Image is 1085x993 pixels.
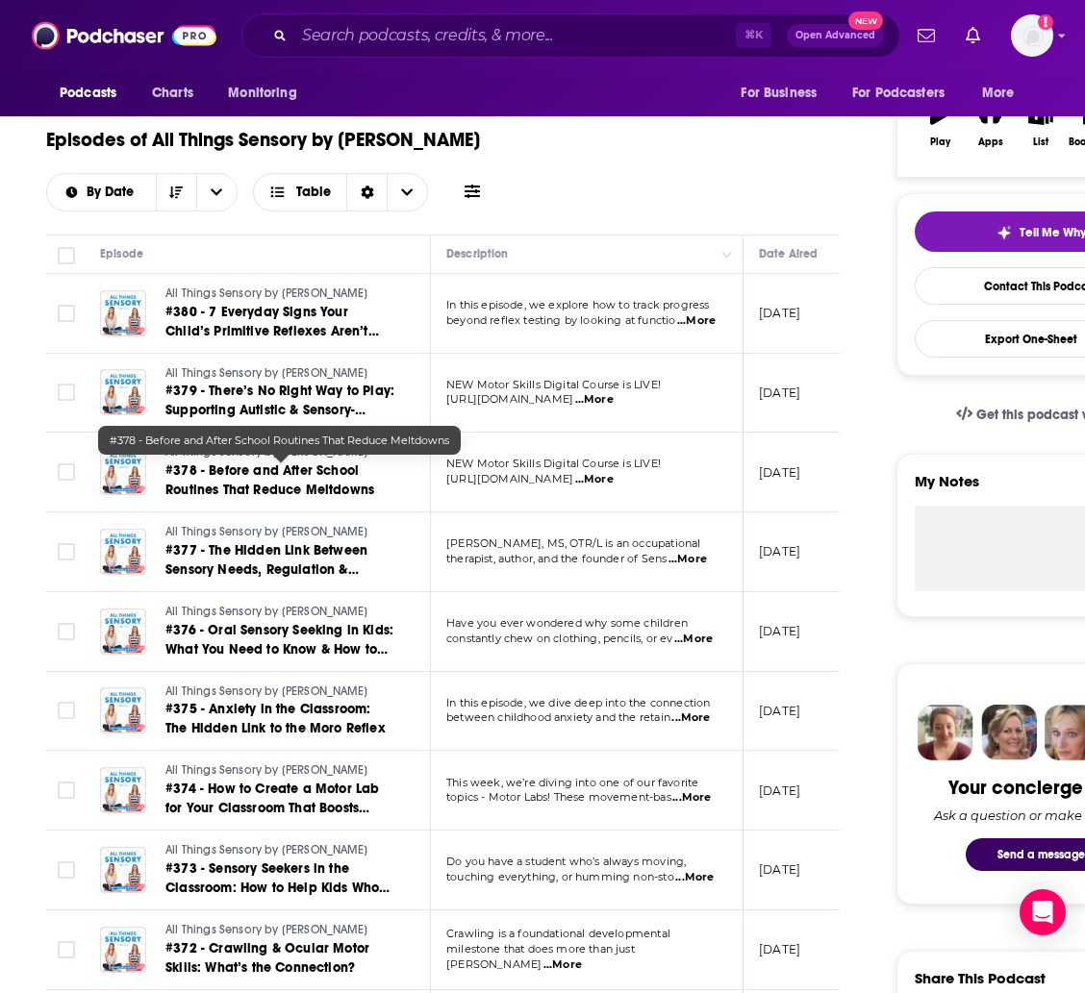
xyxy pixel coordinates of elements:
span: Open Advanced [795,31,875,40]
a: #372 - Crawling & Ocular Motor Skills: What’s the Connection? [165,939,396,978]
span: beyond reflex testing by looking at functio [446,313,675,327]
button: Play [915,90,965,160]
span: ...More [677,313,716,329]
div: Episode [100,242,143,265]
span: All Things Sensory by [PERSON_NAME] [165,605,367,618]
span: [PERSON_NAME], MS, OTR/L is an occupational [446,536,700,550]
img: tell me why sparkle [997,225,1012,240]
span: NEW Motor Skills Digital Course is LIVE! [446,457,661,470]
a: #374 - How to Create a Motor Lab for Your Classroom That Boosts Focus & Learning [165,780,396,818]
span: In this episode, we dive deep into the connection [446,696,710,709]
div: List [1033,137,1048,148]
p: [DATE] [759,782,800,799]
h1: Episodes of All Things Sensory by [PERSON_NAME] [46,128,480,152]
span: ⌘ K [736,23,771,48]
a: All Things Sensory by [PERSON_NAME] [165,524,396,541]
span: NEW Motor Skills Digital Course is LIVE! [446,378,661,391]
p: [DATE] [759,703,800,719]
span: #377 - The Hidden Link Between Sensory Needs, Regulation & Pooping with [PERSON_NAME], MS, OTR/L [165,542,388,616]
h2: Choose View [253,173,429,211]
span: All Things Sensory by [PERSON_NAME] [165,843,367,856]
span: Toggle select row [58,623,75,640]
a: #379 - There’s No Right Way to Play: Supporting Autistic & Sensory-Seeking Kids [165,382,396,420]
a: All Things Sensory by [PERSON_NAME] [165,762,396,780]
p: [DATE] [759,464,800,481]
span: Table [296,186,331,199]
a: #376 - Oral Sensory Seeking in Kids: What You Need to Know & How to Help [165,621,396,659]
button: Apps [965,90,1015,160]
img: User Profile [1011,14,1053,57]
p: [DATE] [759,305,800,321]
span: #373 - Sensory Seekers in the Classroom: How to Help Kids Who Can’t Sit Still [165,860,390,915]
span: ...More [674,632,713,647]
p: [DATE] [759,861,800,878]
span: Toggle select row [58,782,75,799]
p: [DATE] [759,385,800,401]
a: #378 - Before and After School Routines That Reduce Meltdowns [165,461,396,500]
span: Toggle select row [58,463,75,481]
span: ...More [675,870,714,885]
span: #380 - 7 Everyday Signs Your Child’s Primitive Reflexes Aren’t Integrated [165,304,379,359]
div: Play [930,137,950,148]
span: #378 - Before and After School Routines That Reduce Meltdowns [165,462,374,498]
div: Description [446,242,508,265]
p: [DATE] [759,543,800,559]
button: open menu [214,75,321,112]
span: ...More [543,957,582,973]
div: Sort Direction [346,174,387,211]
img: Barbara Profile [981,705,1037,760]
button: Sort Direction [156,174,196,211]
span: All Things Sensory by [PERSON_NAME] [165,525,367,538]
div: Open Intercom Messenger [1020,889,1066,935]
span: Do you have a student who’s always moving, [446,855,686,868]
button: open menu [47,186,156,199]
span: Toggle select row [58,702,75,719]
span: ...More [575,392,614,408]
span: #372 - Crawling & Ocular Motor Skills: What’s the Connection? [165,940,369,976]
h3: Share This Podcast [915,969,1046,987]
span: Toggle select row [58,384,75,401]
a: All Things Sensory by [PERSON_NAME] [165,842,396,859]
span: Toggle select row [58,861,75,879]
span: More [982,80,1015,107]
a: All Things Sensory by [PERSON_NAME] [165,604,396,621]
span: [URL][DOMAIN_NAME] [446,472,573,485]
span: Crawling is a foundational developmental [446,927,670,940]
span: ...More [671,710,710,726]
div: Date Aired [759,242,818,265]
span: Charts [152,80,193,107]
button: open menu [46,75,141,112]
span: ...More [672,790,711,806]
span: ...More [669,552,707,567]
a: Show notifications dropdown [910,19,943,52]
span: #378 - Before and After School Routines That Reduce Meltdowns [110,434,449,447]
div: Search podcasts, credits, & more... [241,13,900,58]
span: Podcasts [60,80,116,107]
span: #376 - Oral Sensory Seeking in Kids: What You Need to Know & How to Help [165,622,393,677]
a: #373 - Sensory Seekers in the Classroom: How to Help Kids Who Can’t Sit Still [165,859,396,898]
span: All Things Sensory by [PERSON_NAME] [165,763,367,777]
a: All Things Sensory by [PERSON_NAME] [165,922,396,939]
div: Apps [978,137,1003,148]
span: For Podcasters [852,80,945,107]
span: For Business [741,80,817,107]
button: open menu [196,174,237,211]
img: Podchaser - Follow, Share and Rate Podcasts [32,17,216,54]
a: All Things Sensory by [PERSON_NAME] [165,285,396,303]
span: ...More [575,472,614,487]
a: Show notifications dropdown [958,19,988,52]
span: therapist, author, and the founder of Sens [446,552,667,565]
span: In this episode, we explore how to track progress [446,298,709,311]
span: This week, we’re diving into one of our favorite [446,776,698,789]
svg: Add a profile image [1038,14,1053,30]
span: All Things Sensory by [PERSON_NAME] [165,684,367,698]
a: #377 - The Hidden Link Between Sensory Needs, Regulation & Pooping with [PERSON_NAME], MS, OTR/L [165,541,396,580]
a: #375 - Anxiety in the Classroom: The Hidden Link to the Moro Reflex [165,700,396,738]
button: List [1016,90,1066,160]
span: milestone that does more than just [PERSON_NAME] [446,942,635,971]
button: open menu [969,75,1039,112]
span: Monitoring [228,80,296,107]
h2: Choose List sort [46,173,238,211]
span: between childhood anxiety and the retain [446,710,670,724]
